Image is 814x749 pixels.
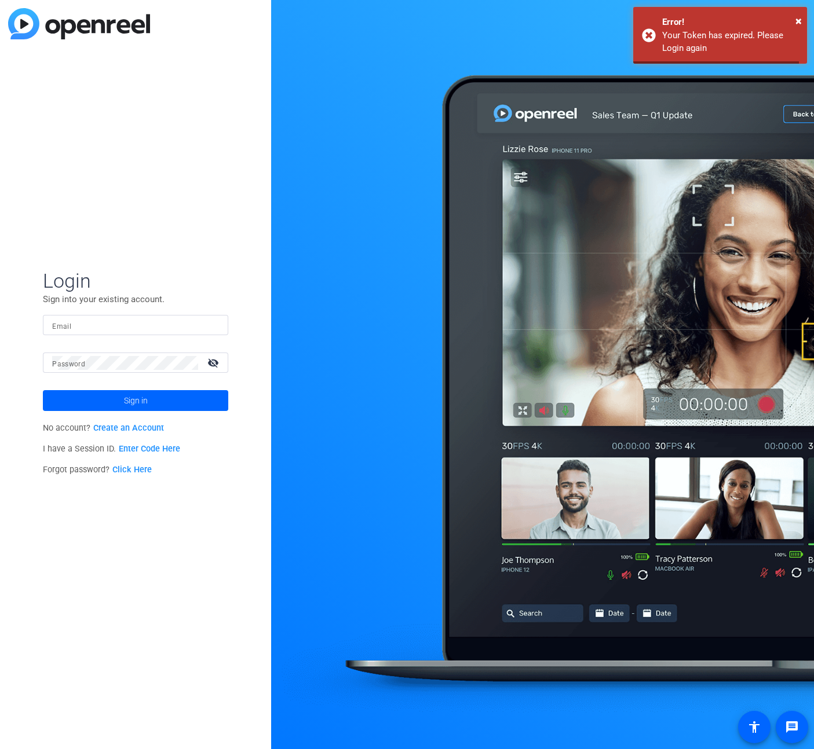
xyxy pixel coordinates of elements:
[43,269,228,293] span: Login
[747,720,761,734] mat-icon: accessibility
[52,360,85,368] mat-label: Password
[200,354,228,371] mat-icon: visibility_off
[795,14,802,28] span: ×
[8,8,150,39] img: blue-gradient.svg
[785,720,799,734] mat-icon: message
[662,16,798,29] div: Error!
[93,423,164,433] a: Create an Account
[43,390,228,411] button: Sign in
[43,293,228,306] p: Sign into your existing account.
[43,465,152,475] span: Forgot password?
[795,12,802,30] button: Close
[52,318,219,332] input: Enter Email Address
[43,444,180,454] span: I have a Session ID.
[119,444,180,454] a: Enter Code Here
[662,29,798,55] div: Your Token has expired. Please Login again
[43,423,164,433] span: No account?
[124,386,148,415] span: Sign in
[112,465,152,475] a: Click Here
[52,322,71,331] mat-label: Email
